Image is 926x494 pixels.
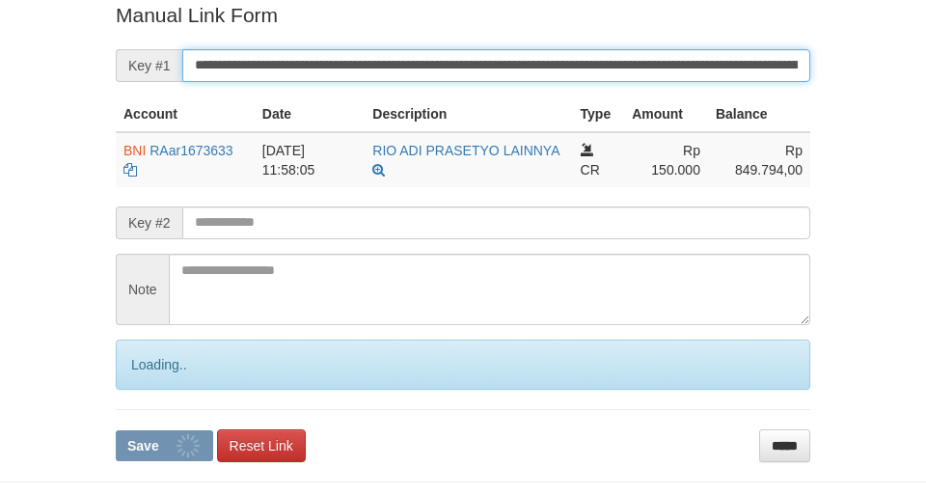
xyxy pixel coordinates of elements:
[116,254,169,325] span: Note
[150,143,232,158] a: RAar1673633
[573,96,625,132] th: Type
[217,429,306,462] a: Reset Link
[116,49,182,82] span: Key #1
[255,132,365,187] td: [DATE] 11:58:05
[116,340,810,390] div: Loading..
[116,1,810,29] p: Manual Link Form
[123,162,137,178] a: Copy RAar1673633 to clipboard
[255,96,365,132] th: Date
[372,143,558,158] a: RIO ADI PRASETYO LAINNYA
[624,132,708,187] td: Rp 150.000
[116,96,255,132] th: Account
[127,438,159,453] span: Save
[230,438,293,453] span: Reset Link
[116,430,213,461] button: Save
[116,206,182,239] span: Key #2
[581,162,600,178] span: CR
[123,143,146,158] span: BNI
[708,96,810,132] th: Balance
[708,132,810,187] td: Rp 849.794,00
[624,96,708,132] th: Amount
[365,96,572,132] th: Description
